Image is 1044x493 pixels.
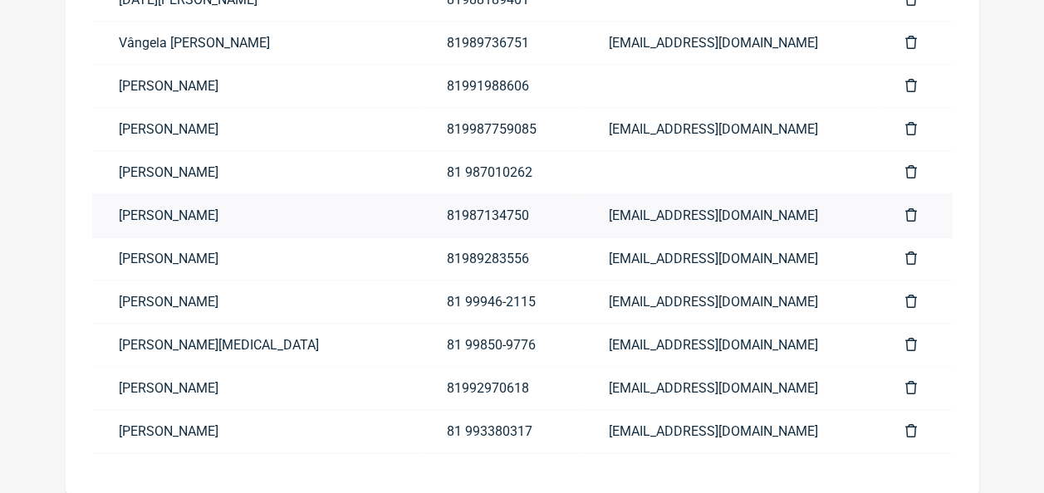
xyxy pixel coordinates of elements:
a: 81 993380317 [420,410,582,452]
a: [PERSON_NAME] [92,367,420,409]
a: 81989736751 [420,22,582,64]
a: 81991988606 [420,65,582,107]
a: [EMAIL_ADDRESS][DOMAIN_NAME] [581,237,879,280]
a: 81989283556 [420,237,582,280]
a: [PERSON_NAME] [92,281,420,323]
a: 81992970618 [420,367,582,409]
a: 81987134750 [420,194,582,237]
a: [PERSON_NAME] [92,65,420,107]
a: [PERSON_NAME] [92,410,420,452]
a: [PERSON_NAME] [92,151,420,193]
a: [EMAIL_ADDRESS][DOMAIN_NAME] [581,410,879,452]
a: [EMAIL_ADDRESS][DOMAIN_NAME] [581,281,879,323]
a: 81 99946-2115 [420,281,582,323]
a: [EMAIL_ADDRESS][DOMAIN_NAME] [581,22,879,64]
a: Vângela [PERSON_NAME] [92,22,420,64]
a: [EMAIL_ADDRESS][DOMAIN_NAME] [581,367,879,409]
a: 81 99850-9776 [420,324,582,366]
a: [EMAIL_ADDRESS][DOMAIN_NAME] [581,194,879,237]
a: 819987759085 [420,108,582,150]
a: [EMAIL_ADDRESS][DOMAIN_NAME] [581,108,879,150]
a: [EMAIL_ADDRESS][DOMAIN_NAME] [581,324,879,366]
a: [PERSON_NAME] [92,237,420,280]
a: [PERSON_NAME] [92,194,420,237]
a: [PERSON_NAME][MEDICAL_DATA] [92,324,420,366]
a: [PERSON_NAME] [92,108,420,150]
a: 81 987010262 [420,151,582,193]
